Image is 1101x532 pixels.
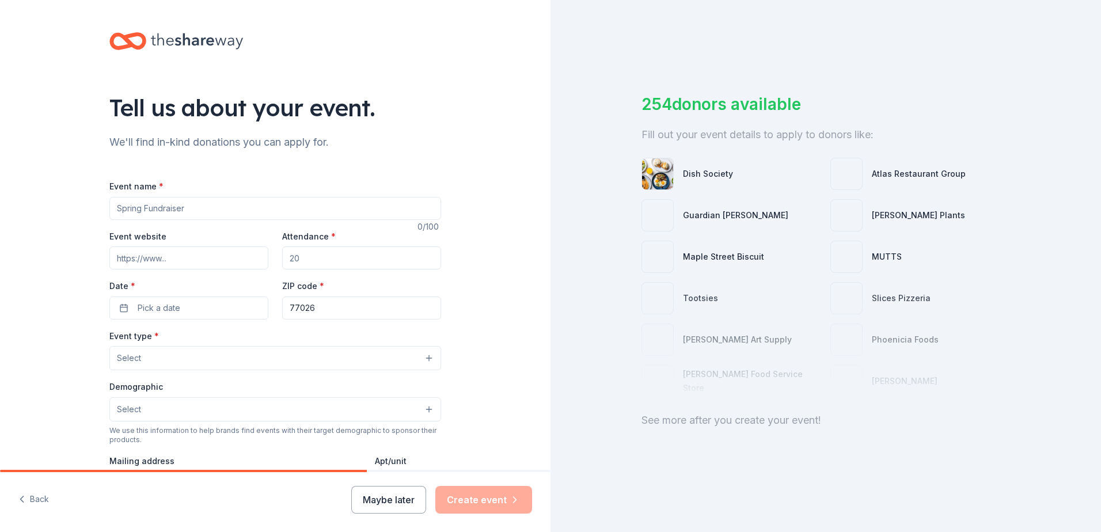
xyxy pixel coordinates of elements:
[642,158,673,189] img: photo for Dish Society
[109,426,441,444] div: We use this information to help brands find events with their target demographic to sponsor their...
[109,455,174,467] label: Mailing address
[109,280,268,292] label: Date
[282,231,336,242] label: Attendance
[642,241,673,272] img: photo for Maple Street Biscuit
[109,297,268,320] button: Pick a date
[282,297,441,320] input: 12345 (U.S. only)
[683,167,733,181] div: Dish Society
[117,402,141,416] span: Select
[109,346,441,370] button: Select
[641,411,1010,430] div: See more after you create your event!
[109,197,441,220] input: Spring Fundraiser
[375,455,407,467] label: Apt/unit
[138,301,180,315] span: Pick a date
[417,220,441,234] div: 0 /100
[117,351,141,365] span: Select
[831,200,862,231] img: photo for Buchanan's Plants
[642,200,673,231] img: photo for Guardian Angel Device
[18,488,49,512] button: Back
[109,92,441,124] div: Tell us about your event.
[641,126,1010,144] div: Fill out your event details to apply to donors like:
[872,208,965,222] div: [PERSON_NAME] Plants
[282,280,324,292] label: ZIP code
[109,381,163,393] label: Demographic
[109,133,441,151] div: We'll find in-kind donations you can apply for.
[109,181,164,192] label: Event name
[683,250,764,264] div: Maple Street Biscuit
[872,250,902,264] div: MUTTS
[109,246,268,269] input: https://www...
[683,208,788,222] div: Guardian [PERSON_NAME]
[109,397,441,421] button: Select
[641,92,1010,116] div: 254 donors available
[872,167,966,181] div: Atlas Restaurant Group
[351,486,426,514] button: Maybe later
[831,241,862,272] img: photo for MUTTS
[282,246,441,269] input: 20
[109,231,166,242] label: Event website
[831,158,862,189] img: photo for Atlas Restaurant Group
[109,330,159,342] label: Event type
